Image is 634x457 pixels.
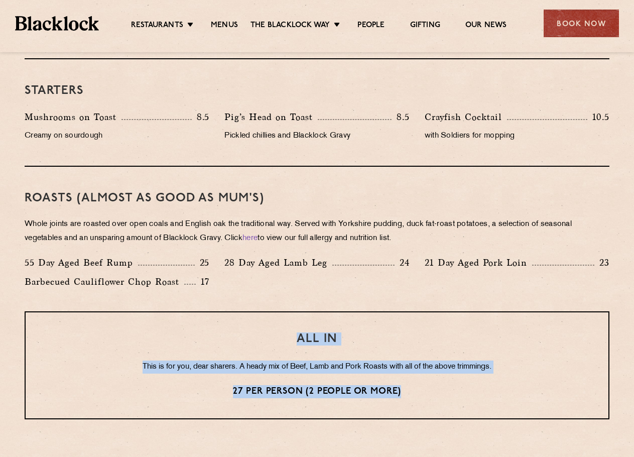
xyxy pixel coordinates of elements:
p: 8.5 [192,110,210,124]
p: 25 [195,256,210,269]
h3: ALL IN [46,332,588,346]
p: 21 Day Aged Pork Loin [425,256,532,270]
p: Creamy on sourdough [25,129,209,143]
p: Pig’s Head on Toast [224,110,318,124]
p: 10.5 [587,110,609,124]
a: The Blacklock Way [250,21,330,32]
p: 27 per person (2 people or more) [46,385,588,398]
h3: Roasts (Almost as good as Mum's) [25,192,609,205]
p: 28 Day Aged Lamb Leg [224,256,332,270]
p: Barbecued Cauliflower Chop Roast [25,275,184,289]
p: Pickled chillies and Blacklock Gravy [224,129,409,143]
a: People [357,21,385,32]
div: Book Now [544,10,619,37]
a: Menus [211,21,238,32]
a: here [242,235,258,242]
p: 55 Day Aged Beef Rump [25,256,138,270]
a: Gifting [410,21,440,32]
p: 17 [196,275,210,288]
p: Whole joints are roasted over open coals and English oak the traditional way. Served with Yorkshi... [25,217,609,246]
a: Our News [465,21,507,32]
p: with Soldiers for mopping [425,129,609,143]
p: 24 [395,256,410,269]
a: Restaurants [131,21,183,32]
h3: Starters [25,84,609,97]
p: 23 [594,256,609,269]
p: This is for you, dear sharers. A heady mix of Beef, Lamb and Pork Roasts with all of the above tr... [46,361,588,374]
p: Crayfish Cocktail [425,110,507,124]
img: BL_Textured_Logo-footer-cropped.svg [15,16,99,30]
p: Mushrooms on Toast [25,110,121,124]
p: 8.5 [392,110,410,124]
